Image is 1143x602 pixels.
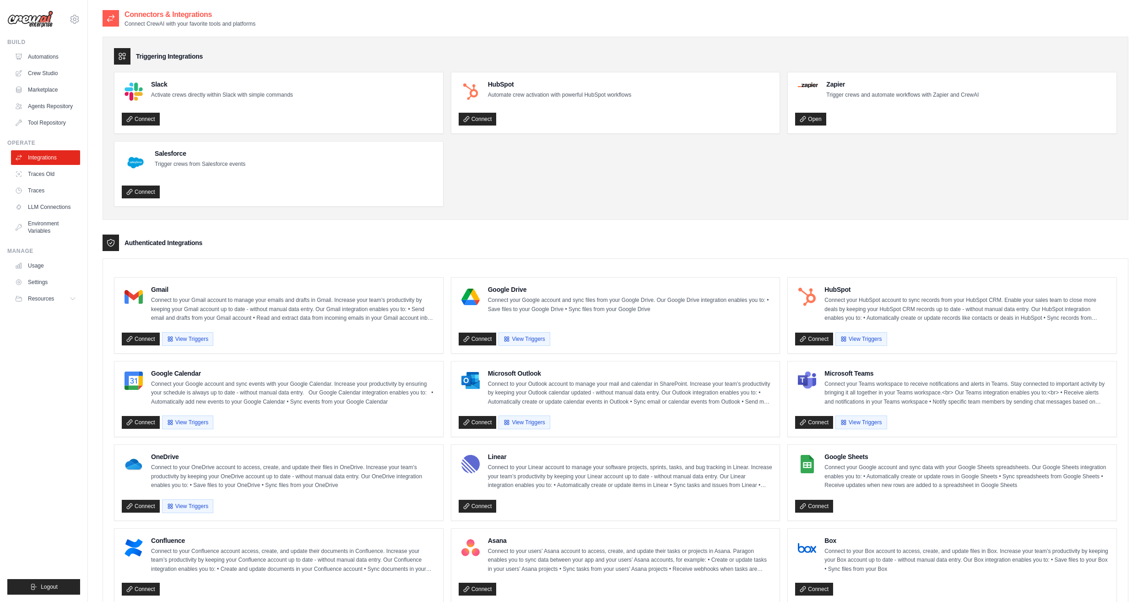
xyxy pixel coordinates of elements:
[151,463,436,490] p: Connect to your OneDrive account to access, create, and update their files in OneDrive. Increase ...
[824,380,1109,407] p: Connect your Teams workspace to receive notifications and alerts in Teams. Stay connected to impo...
[151,536,436,545] h4: Confluence
[824,285,1109,294] h4: HubSpot
[122,186,160,198] a: Connect
[125,20,255,27] p: Connect CrewAI with your favorite tools and platforms
[488,369,773,378] h4: Microsoft Outlook
[11,99,80,114] a: Agents Repository
[824,547,1109,574] p: Connect to your Box account to access, create, and update files in Box. Increase your team’s prod...
[488,547,773,574] p: Connect to your users’ Asana account to access, create, and update their tasks or projects in Asa...
[798,82,818,88] img: Zapier Logo
[459,333,497,345] a: Connect
[826,80,979,89] h4: Zapier
[122,583,160,596] a: Connect
[824,536,1109,545] h4: Box
[122,113,160,126] a: Connect
[41,583,58,591] span: Logout
[824,369,1109,378] h4: Microsoft Teams
[798,539,816,557] img: Box Logo
[11,183,80,198] a: Traces
[488,536,773,545] h4: Asana
[488,91,631,100] p: Automate crew activation with powerful HubSpot workflows
[498,416,550,429] button: View Triggers
[151,296,436,323] p: Connect to your Gmail account to manage your emails and drafts in Gmail. Increase your team’s pro...
[459,500,497,513] a: Connect
[7,38,80,46] div: Build
[151,80,293,89] h4: Slack
[151,547,436,574] p: Connect to your Confluence account access, create, and update their documents in Confluence. Incr...
[162,416,213,429] button: View Triggers
[125,9,255,20] h2: Connectors & Integrations
[11,275,80,290] a: Settings
[795,416,833,429] a: Connect
[151,91,293,100] p: Activate crews directly within Slack with simple commands
[125,539,143,557] img: Confluence Logo
[7,139,80,147] div: Operate
[488,285,773,294] h4: Google Drive
[488,80,631,89] h4: HubSpot
[11,167,80,181] a: Traces Old
[461,288,480,306] img: Google Drive Logo
[125,372,143,390] img: Google Calendar Logo
[795,583,833,596] a: Connect
[11,258,80,273] a: Usage
[122,416,160,429] a: Connect
[461,372,480,390] img: Microsoft Outlook Logo
[11,115,80,130] a: Tool Repository
[461,539,480,557] img: Asana Logo
[459,113,497,126] a: Connect
[11,200,80,214] a: LLM Connections
[795,500,833,513] a: Connect
[11,216,80,238] a: Environment Variables
[162,499,213,513] button: View Triggers
[7,11,53,28] img: Logo
[498,332,550,346] button: View Triggers
[155,160,245,169] p: Trigger crews from Salesforce events
[798,372,816,390] img: Microsoft Teams Logo
[798,455,816,473] img: Google Sheets Logo
[488,380,773,407] p: Connect to your Outlook account to manage your mail and calendar in SharePoint. Increase your tea...
[151,285,436,294] h4: Gmail
[151,452,436,461] h4: OneDrive
[28,295,54,302] span: Resources
[488,463,773,490] p: Connect to your Linear account to manage your software projects, sprints, tasks, and bug tracking...
[461,455,480,473] img: Linear Logo
[125,288,143,306] img: Gmail Logo
[125,455,143,473] img: OneDrive Logo
[795,113,826,126] a: Open
[488,452,773,461] h4: Linear
[136,52,203,61] h3: Triggering Integrations
[461,82,480,101] img: HubSpot Logo
[122,500,160,513] a: Connect
[826,91,979,100] p: Trigger crews and automate workflows with Zapier and CrewAI
[125,82,143,101] img: Slack Logo
[155,149,245,158] h4: Salesforce
[11,150,80,165] a: Integrations
[11,66,80,81] a: Crew Studio
[122,333,160,345] a: Connect
[824,296,1109,323] p: Connect your HubSpot account to sync records from your HubSpot CRM. Enable your sales team to clo...
[11,82,80,97] a: Marketplace
[798,288,816,306] img: HubSpot Logo
[835,332,887,346] button: View Triggers
[835,416,887,429] button: View Triggers
[488,296,773,314] p: Connect your Google account and sync files from your Google Drive. Our Google Drive integration e...
[125,238,202,247] h3: Authenticated Integrations
[151,369,436,378] h4: Google Calendar
[795,333,833,345] a: Connect
[824,463,1109,490] p: Connect your Google account and sync data with your Google Sheets spreadsheets. Our Google Sheets...
[11,49,80,64] a: Automations
[162,332,213,346] button: View Triggers
[11,291,80,306] button: Resources
[459,416,497,429] a: Connect
[125,152,146,174] img: Salesforce Logo
[151,380,436,407] p: Connect your Google account and sync events with your Google Calendar. Increase your productivity...
[7,247,80,255] div: Manage
[7,579,80,595] button: Logout
[824,452,1109,461] h4: Google Sheets
[459,583,497,596] a: Connect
